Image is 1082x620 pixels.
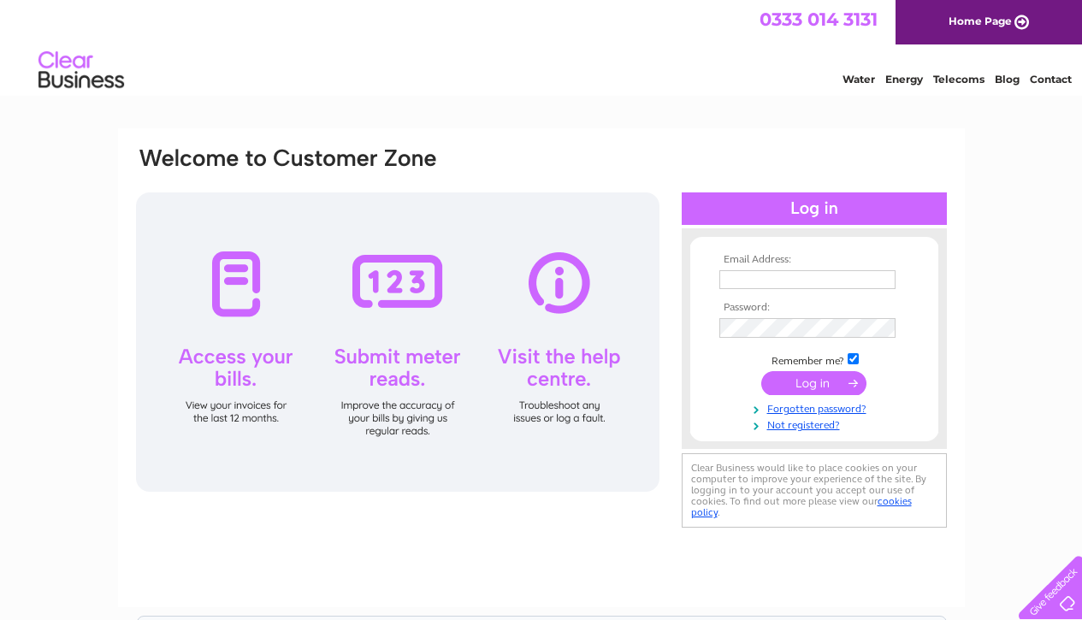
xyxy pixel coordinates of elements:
[691,495,912,518] a: cookies policy
[995,73,1020,86] a: Blog
[933,73,984,86] a: Telecoms
[682,453,947,528] div: Clear Business would like to place cookies on your computer to improve your experience of the sit...
[843,73,875,86] a: Water
[38,44,125,97] img: logo.png
[760,9,878,30] a: 0333 014 3131
[719,399,913,416] a: Forgotten password?
[719,416,913,432] a: Not registered?
[715,254,913,266] th: Email Address:
[1030,73,1072,86] a: Contact
[715,351,913,368] td: Remember me?
[761,371,866,395] input: Submit
[715,302,913,314] th: Password:
[885,73,923,86] a: Energy
[138,9,946,83] div: Clear Business is a trading name of Verastar Limited (registered in [GEOGRAPHIC_DATA] No. 3667643...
